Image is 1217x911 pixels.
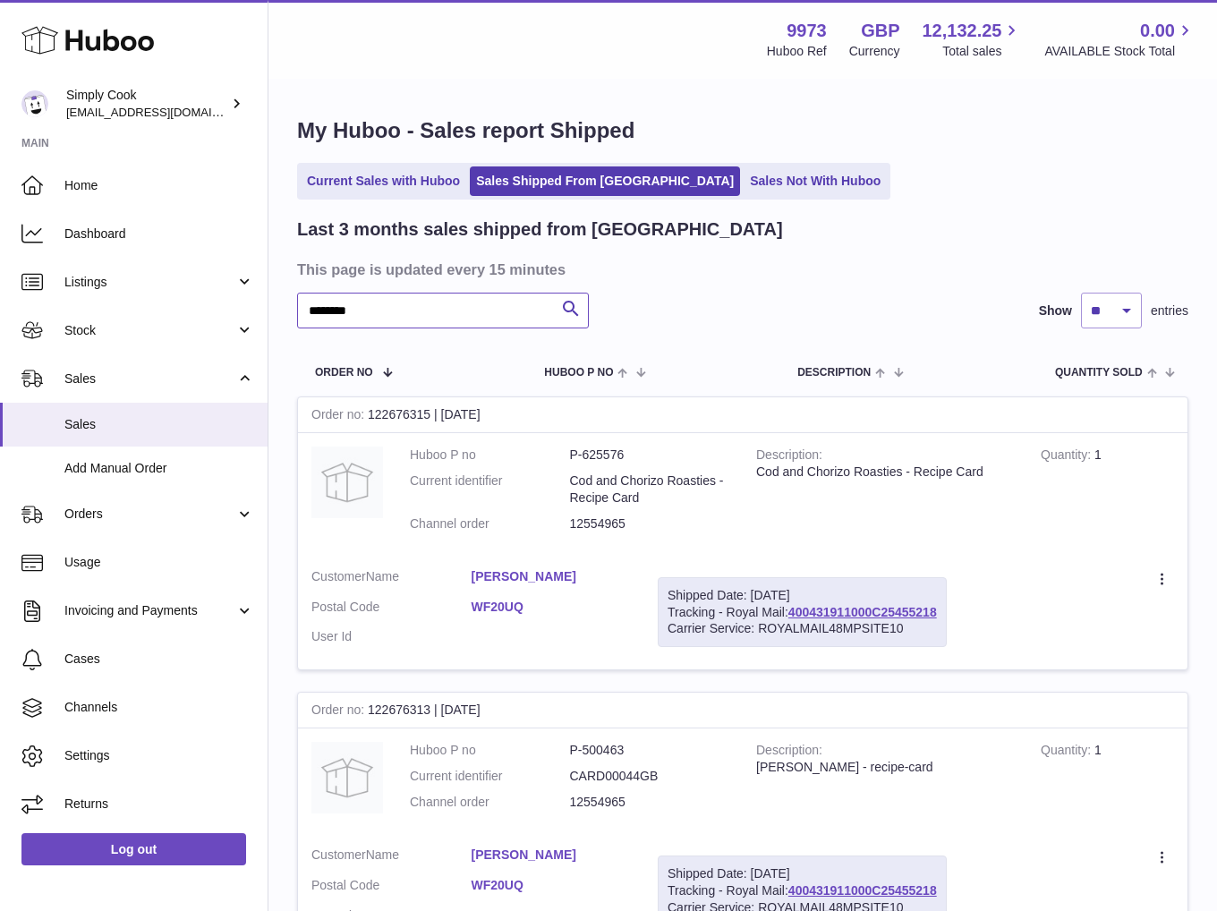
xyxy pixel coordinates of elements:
[1041,447,1094,466] strong: Quantity
[64,699,254,716] span: Channels
[472,599,632,616] a: WF20UQ
[861,19,899,43] strong: GBP
[298,397,1187,433] div: 122676315 | [DATE]
[788,883,937,898] a: 400431911000C25455218
[301,166,466,196] a: Current Sales with Huboo
[311,877,472,898] dt: Postal Code
[570,473,730,507] dd: Cod and Chorizo Roasties - Recipe Card
[922,19,1022,60] a: 12,132.25 Total sales
[570,515,730,532] dd: 12554965
[311,447,383,518] img: no-photo.jpg
[570,768,730,785] dd: CARD00044GB
[1044,19,1196,60] a: 0.00 AVAILABLE Stock Total
[1027,433,1187,555] td: 1
[410,768,570,785] dt: Current identifier
[922,19,1001,43] span: 12,132.25
[21,90,48,117] img: internalAdmin-9973@internal.huboo.com
[297,260,1184,279] h3: This page is updated every 15 minutes
[311,847,366,862] span: Customer
[472,568,632,585] a: [PERSON_NAME]
[64,177,254,194] span: Home
[668,620,937,637] div: Carrier Service: ROYALMAIL48MPSITE10
[668,865,937,882] div: Shipped Date: [DATE]
[311,569,366,583] span: Customer
[311,407,368,426] strong: Order no
[298,693,1187,728] div: 122676313 | [DATE]
[311,568,472,590] dt: Name
[1041,743,1094,762] strong: Quantity
[66,105,263,119] span: [EMAIL_ADDRESS][DOMAIN_NAME]
[1039,302,1072,319] label: Show
[64,554,254,571] span: Usage
[472,847,632,864] a: [PERSON_NAME]
[570,447,730,464] dd: P-625576
[470,166,740,196] a: Sales Shipped From [GEOGRAPHIC_DATA]
[311,847,472,868] dt: Name
[311,628,472,645] dt: User Id
[756,464,1014,481] div: Cod and Chorizo Roasties - Recipe Card
[668,587,937,604] div: Shipped Date: [DATE]
[1140,19,1175,43] span: 0.00
[64,416,254,433] span: Sales
[64,226,254,243] span: Dashboard
[64,322,235,339] span: Stock
[64,506,235,523] span: Orders
[410,447,570,464] dt: Huboo P no
[472,877,632,894] a: WF20UQ
[849,43,900,60] div: Currency
[788,605,937,619] a: 400431911000C25455218
[64,274,235,291] span: Listings
[744,166,887,196] a: Sales Not With Huboo
[756,759,1014,776] div: [PERSON_NAME] - recipe-card
[1027,728,1187,833] td: 1
[315,367,373,379] span: Order No
[658,577,947,648] div: Tracking - Royal Mail:
[797,367,871,379] span: Description
[544,367,613,379] span: Huboo P no
[297,116,1188,145] h1: My Huboo - Sales report Shipped
[410,473,570,507] dt: Current identifier
[21,833,246,865] a: Log out
[410,742,570,759] dt: Huboo P no
[410,515,570,532] dt: Channel order
[64,460,254,477] span: Add Manual Order
[64,370,235,387] span: Sales
[297,217,783,242] h2: Last 3 months sales shipped from [GEOGRAPHIC_DATA]
[756,447,822,466] strong: Description
[311,599,472,620] dt: Postal Code
[64,602,235,619] span: Invoicing and Payments
[311,702,368,721] strong: Order no
[64,651,254,668] span: Cases
[570,742,730,759] dd: P-500463
[64,796,254,813] span: Returns
[311,742,383,813] img: no-photo.jpg
[787,19,827,43] strong: 9973
[767,43,827,60] div: Huboo Ref
[1055,367,1143,379] span: Quantity Sold
[1151,302,1188,319] span: entries
[570,794,730,811] dd: 12554965
[66,87,227,121] div: Simply Cook
[64,747,254,764] span: Settings
[410,794,570,811] dt: Channel order
[756,743,822,762] strong: Description
[1044,43,1196,60] span: AVAILABLE Stock Total
[942,43,1022,60] span: Total sales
